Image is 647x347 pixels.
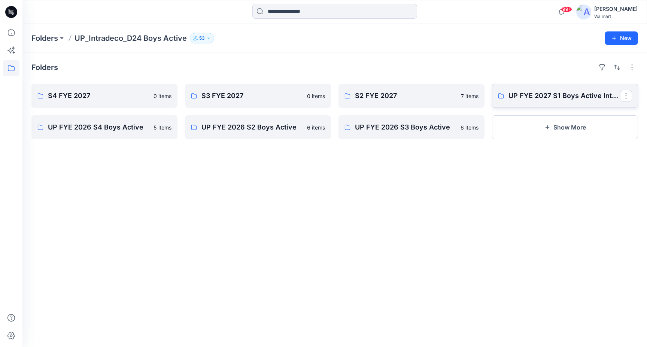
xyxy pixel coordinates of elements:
p: UP FYE 2026 S4 Boys Active [48,122,149,133]
p: 0 items [154,92,171,100]
p: UP FYE 2026 S2 Boys Active [201,122,303,133]
div: [PERSON_NAME] [594,4,638,13]
div: Walmart [594,13,638,19]
a: UP FYE 2026 S3 Boys Active6 items [338,115,485,139]
a: S3 FYE 20270 items [185,84,331,108]
button: Show More [492,115,638,139]
a: UP FYE 2027 S1 Boys Active Intradeco [492,84,638,108]
a: S4 FYE 20270 items [31,84,177,108]
p: 7 items [461,92,479,100]
p: UP_Intradeco_D24 Boys Active [75,33,187,43]
span: 99+ [561,6,572,12]
p: 6 items [461,124,479,131]
button: New [605,31,638,45]
p: 0 items [307,92,325,100]
p: UP FYE 2026 S3 Boys Active [355,122,456,133]
button: 53 [190,33,214,43]
p: S4 FYE 2027 [48,91,149,101]
a: Folders [31,33,58,43]
img: avatar [576,4,591,19]
a: UP FYE 2026 S2 Boys Active6 items [185,115,331,139]
p: UP FYE 2027 S1 Boys Active Intradeco [508,91,620,101]
p: 5 items [154,124,171,131]
p: 53 [199,34,205,42]
p: S3 FYE 2027 [201,91,303,101]
p: 6 items [307,124,325,131]
a: S2 FYE 20277 items [338,84,485,108]
a: UP FYE 2026 S4 Boys Active5 items [31,115,177,139]
p: S2 FYE 2027 [355,91,456,101]
h4: Folders [31,63,58,72]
